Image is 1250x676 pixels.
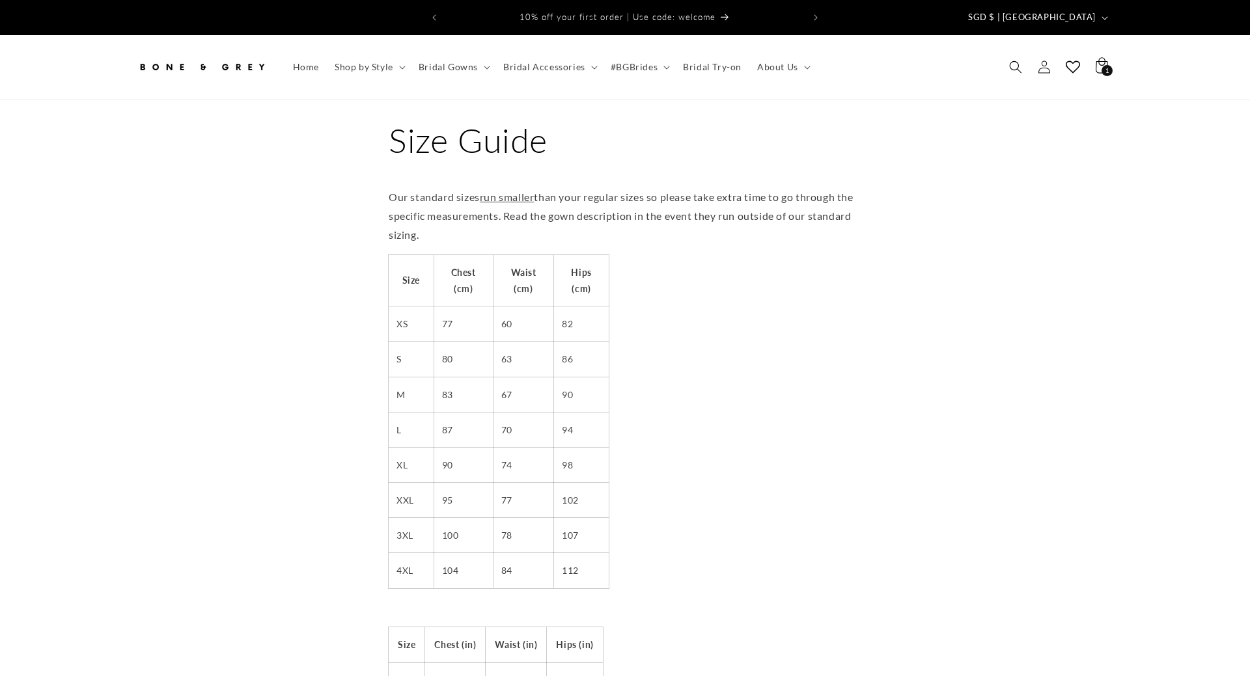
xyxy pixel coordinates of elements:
p: Our standard sizes than your regular sizes so please take extra time to go through the specific m... [389,188,861,244]
td: 80 [434,342,493,377]
th: Waist (in) [486,627,547,662]
th: Chest (cm) [434,255,493,306]
td: 3XL [389,518,434,553]
button: Previous announcement [420,5,449,30]
td: XXL [389,483,434,518]
td: 98 [554,447,609,482]
a: Bone and Grey Bridal [132,48,272,87]
td: 104 [434,553,493,588]
td: M [389,377,434,412]
span: 1 [1105,65,1109,76]
span: Bridal Try-on [683,61,742,73]
td: 90 [434,447,493,482]
a: Bridal Try-on [675,53,749,81]
td: 78 [493,518,554,553]
img: Bone and Grey Bridal [137,53,267,81]
span: #BGBrides [611,61,658,73]
td: 102 [554,483,609,518]
td: 112 [554,553,609,588]
span: 10% off your first order | Use code: welcome [520,12,715,22]
td: 90 [554,377,609,412]
th: Size [389,255,434,306]
td: 67 [493,377,554,412]
th: Waist (cm) [493,255,554,306]
td: S [389,342,434,377]
td: 60 [493,306,554,342]
h1: Size Guide [389,118,861,163]
td: 87 [434,412,493,447]
a: Home [285,53,327,81]
td: 4XL [389,553,434,588]
summary: About Us [749,53,816,81]
summary: Bridal Gowns [411,53,495,81]
td: 63 [493,342,554,377]
td: 77 [493,483,554,518]
span: Bridal Gowns [419,61,478,73]
span: run smaller [480,191,535,203]
summary: Bridal Accessories [495,53,603,81]
td: XL [389,447,434,482]
summary: Shop by Style [327,53,411,81]
td: XS [389,306,434,342]
td: 83 [434,377,493,412]
th: Hips (in) [547,627,603,662]
td: 95 [434,483,493,518]
th: Chest (in) [425,627,486,662]
td: 94 [554,412,609,447]
td: 74 [493,447,554,482]
td: 82 [554,306,609,342]
td: 107 [554,518,609,553]
th: Size [389,627,425,662]
span: Bridal Accessories [503,61,585,73]
button: SGD $ | [GEOGRAPHIC_DATA] [960,5,1113,30]
td: 70 [493,412,554,447]
td: 100 [434,518,493,553]
td: 84 [493,553,554,588]
span: SGD $ | [GEOGRAPHIC_DATA] [968,11,1096,24]
td: L [389,412,434,447]
span: Shop by Style [335,61,393,73]
td: 77 [434,306,493,342]
span: Home [293,61,319,73]
td: 86 [554,342,609,377]
summary: #BGBrides [603,53,675,81]
span: About Us [757,61,798,73]
th: Hips (cm) [554,255,609,306]
button: Next announcement [801,5,830,30]
summary: Search [1001,53,1030,81]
